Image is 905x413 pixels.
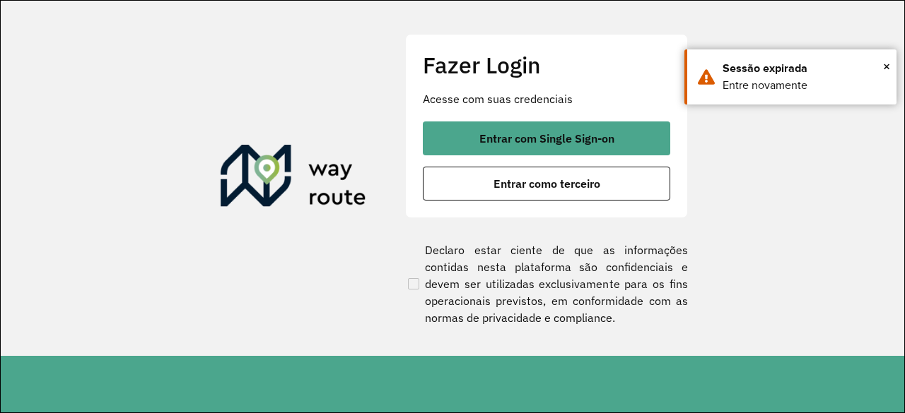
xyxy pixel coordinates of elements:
[723,77,886,94] div: Entre novamente
[423,167,670,200] button: button
[423,90,670,107] p: Acesse com suas credenciais
[423,52,670,78] h2: Fazer Login
[423,121,670,155] button: button
[494,178,600,189] span: Entrar como terceiro
[405,241,688,326] label: Declaro estar ciente de que as informações contidas nesta plataforma são confidenciais e devem se...
[723,60,886,77] div: Sessão expirada
[883,56,890,77] button: Close
[883,56,890,77] span: ×
[221,145,366,213] img: Roteirizador AmbevTech
[479,133,614,144] span: Entrar com Single Sign-on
